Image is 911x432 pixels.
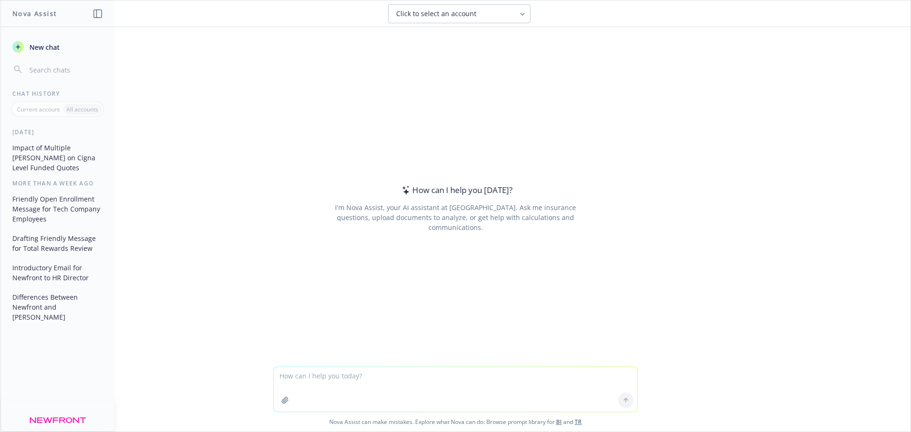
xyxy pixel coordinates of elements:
span: Click to select an account [396,9,476,18]
div: I'm Nova Assist, your AI assistant at [GEOGRAPHIC_DATA]. Ask me insurance questions, upload docum... [322,202,589,232]
a: BI [556,418,562,426]
button: Introductory Email for Newfront to HR Director [9,260,107,285]
div: Chat History [1,90,114,98]
div: How can I help you [DATE]? [399,184,512,196]
button: New chat [9,38,107,55]
span: New chat [28,42,60,52]
p: All accounts [66,105,98,113]
div: More than a week ago [1,179,114,187]
input: Search chats [28,63,103,76]
a: TR [575,418,582,426]
h1: Nova Assist [12,9,57,18]
button: Impact of Multiple [PERSON_NAME] on Cigna Level Funded Quotes [9,140,107,175]
button: Differences Between Newfront and [PERSON_NAME] [9,289,107,325]
button: Friendly Open Enrollment Message for Tech Company Employees [9,191,107,227]
span: Nova Assist can make mistakes. Explore what Nova can do: Browse prompt library for and [4,412,907,432]
p: Current account [17,105,60,113]
button: Click to select an account [388,4,530,23]
button: Drafting Friendly Message for Total Rewards Review [9,230,107,256]
div: [DATE] [1,128,114,136]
